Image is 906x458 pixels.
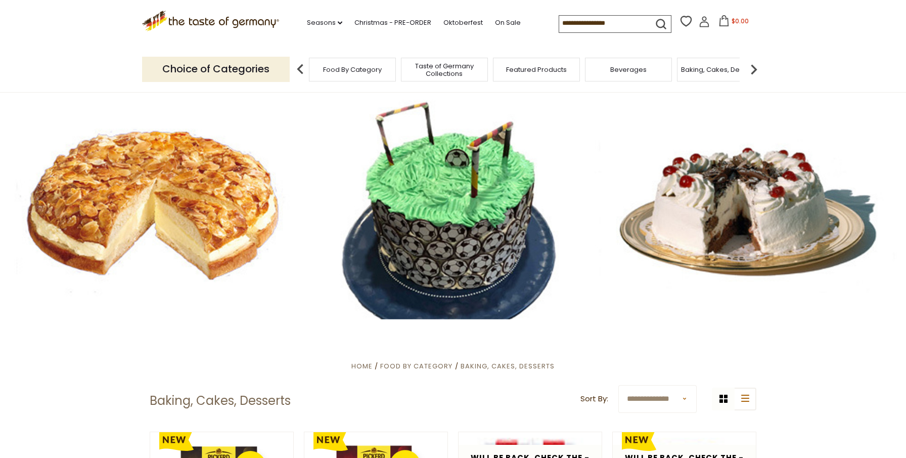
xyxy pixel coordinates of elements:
a: On Sale [495,17,521,28]
img: next arrow [744,59,764,79]
a: Seasons [307,17,342,28]
a: Featured Products [506,66,567,73]
img: previous arrow [290,59,310,79]
a: Food By Category [380,361,452,371]
button: $0.00 [712,15,755,30]
label: Sort By: [580,393,608,405]
a: Christmas - PRE-ORDER [354,17,431,28]
a: Home [351,361,373,371]
a: Beverages [610,66,647,73]
a: Food By Category [323,66,382,73]
span: $0.00 [732,17,749,25]
a: Taste of Germany Collections [404,62,485,77]
a: Oktoberfest [443,17,483,28]
h1: Baking, Cakes, Desserts [150,393,291,408]
p: Choice of Categories [142,57,290,81]
a: Baking, Cakes, Desserts [681,66,759,73]
a: Baking, Cakes, Desserts [461,361,555,371]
